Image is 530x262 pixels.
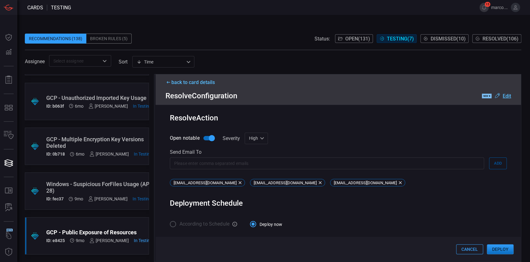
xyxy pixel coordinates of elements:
[133,196,157,201] span: Aug 11, 2025 3:45 PM
[487,244,514,254] button: Deploy
[377,34,417,43] button: Testing(7)
[1,30,16,45] button: Dashboard
[456,244,483,254] button: Cancel
[1,156,16,171] button: Cards
[27,5,43,11] span: Cards
[46,95,157,101] div: GCP - Unauthorized Imported Key Usage
[46,181,157,194] div: Windows - Suspicious ForFiles Usage (APT 28)
[1,100,16,115] button: MITRE - Detection Posture
[89,238,129,243] div: [PERSON_NAME]
[170,157,484,169] input: Please enter comma separated emails
[179,220,229,228] span: According to Schedule
[51,5,71,11] span: testing
[88,196,128,201] div: [PERSON_NAME]
[472,34,521,43] button: Resolved(106)
[249,135,258,141] p: High
[345,36,370,42] span: Open ( 131 )
[250,179,325,186] div: [EMAIL_ADDRESS][DOMAIN_NAME]
[431,36,466,42] span: Dismissed ( 10 )
[1,183,16,198] button: Rule Catalog
[165,91,511,100] div: Resolve Configuration
[420,34,469,43] button: Dismissed(10)
[251,180,319,185] span: [EMAIL_ADDRESS][DOMAIN_NAME]
[165,79,511,85] div: back to card details
[137,59,184,65] div: Time
[46,104,64,109] h5: ID: b063f
[46,196,64,201] h5: ID: fec37
[133,104,157,109] span: Aug 11, 2025 3:14 PM
[1,200,16,215] button: ALERT ANALYSIS
[482,36,519,42] span: Resolved ( 106 )
[223,135,240,141] label: Severity
[46,152,65,157] h5: ID: 0b718
[119,59,128,65] label: sort
[134,152,158,157] span: Aug 11, 2025 3:12 PM
[25,34,86,44] div: Recommendations (138)
[89,152,129,157] div: [PERSON_NAME]
[1,228,16,243] button: Wingman
[1,245,16,260] button: Threat Intelligence
[25,58,45,64] span: Assignee
[170,149,507,155] div: Send email to
[485,2,490,7] span: 15
[503,93,511,99] u: Edit
[100,57,109,65] button: Open
[170,114,507,122] div: Resolve Action
[46,136,158,149] div: GCP - Multiple Encryption Key Versions Deleted
[387,36,414,42] span: Testing ( 7 )
[88,104,128,109] div: [PERSON_NAME]
[86,34,132,44] div: Broken Rules (5)
[171,180,239,185] span: [EMAIL_ADDRESS][DOMAIN_NAME]
[335,34,373,43] button: Open(131)
[1,128,16,143] button: Inventory
[75,196,83,201] span: Nov 27, 2024 11:36 PM
[134,238,158,243] span: Aug 11, 2025 5:59 PM
[479,3,489,12] button: 15
[1,73,16,87] button: Reports
[315,36,330,42] span: Status:
[332,180,399,185] span: [EMAIL_ADDRESS][DOMAIN_NAME]
[75,104,84,109] span: Feb 27, 2025 12:26 AM
[1,45,16,60] button: Detections
[76,152,84,157] span: Feb 27, 2025 12:25 AM
[51,57,99,65] input: Select assignee
[170,179,245,186] div: [EMAIL_ADDRESS][DOMAIN_NAME]
[46,238,65,243] h5: ID: e8425
[170,134,200,142] span: Open notable
[170,199,507,208] div: Deployment Schedule
[76,238,84,243] span: Nov 20, 2024 2:49 AM
[330,179,405,186] div: [EMAIL_ADDRESS][DOMAIN_NAME]
[46,229,158,236] div: GCP - Public Exposure of Resources
[491,5,508,10] span: marco.[PERSON_NAME]
[260,221,283,228] span: Deploy now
